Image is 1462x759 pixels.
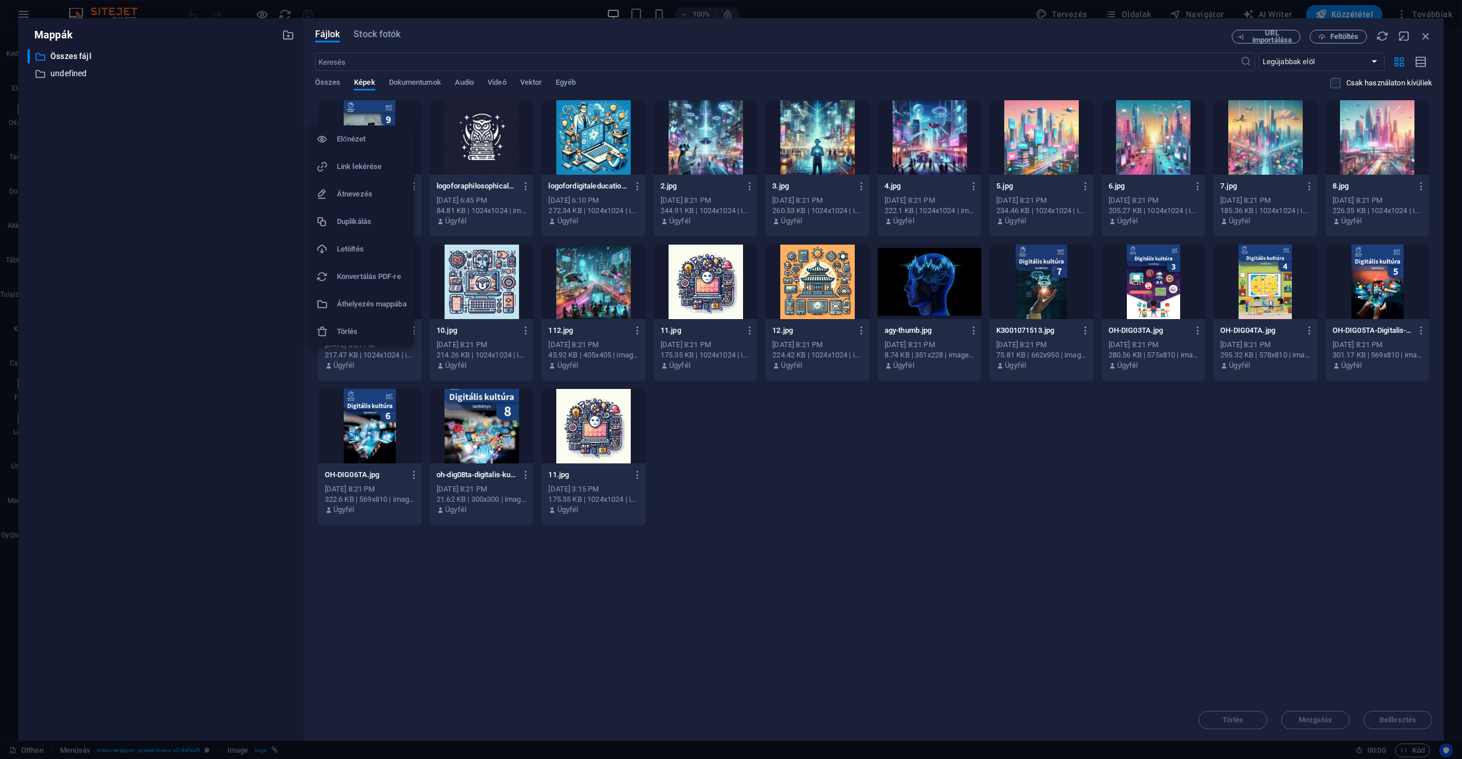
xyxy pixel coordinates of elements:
[337,160,407,174] h6: Link lekérése
[337,270,407,284] h6: Konvertálás PDF-re
[337,187,407,201] h6: Átnevezés
[337,297,407,311] h6: Áthelyezés mappába
[337,325,407,339] h6: Törlés
[337,132,407,146] h6: Előnézet
[337,215,407,229] h6: Duplikálás
[337,242,407,256] h6: Letöltés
